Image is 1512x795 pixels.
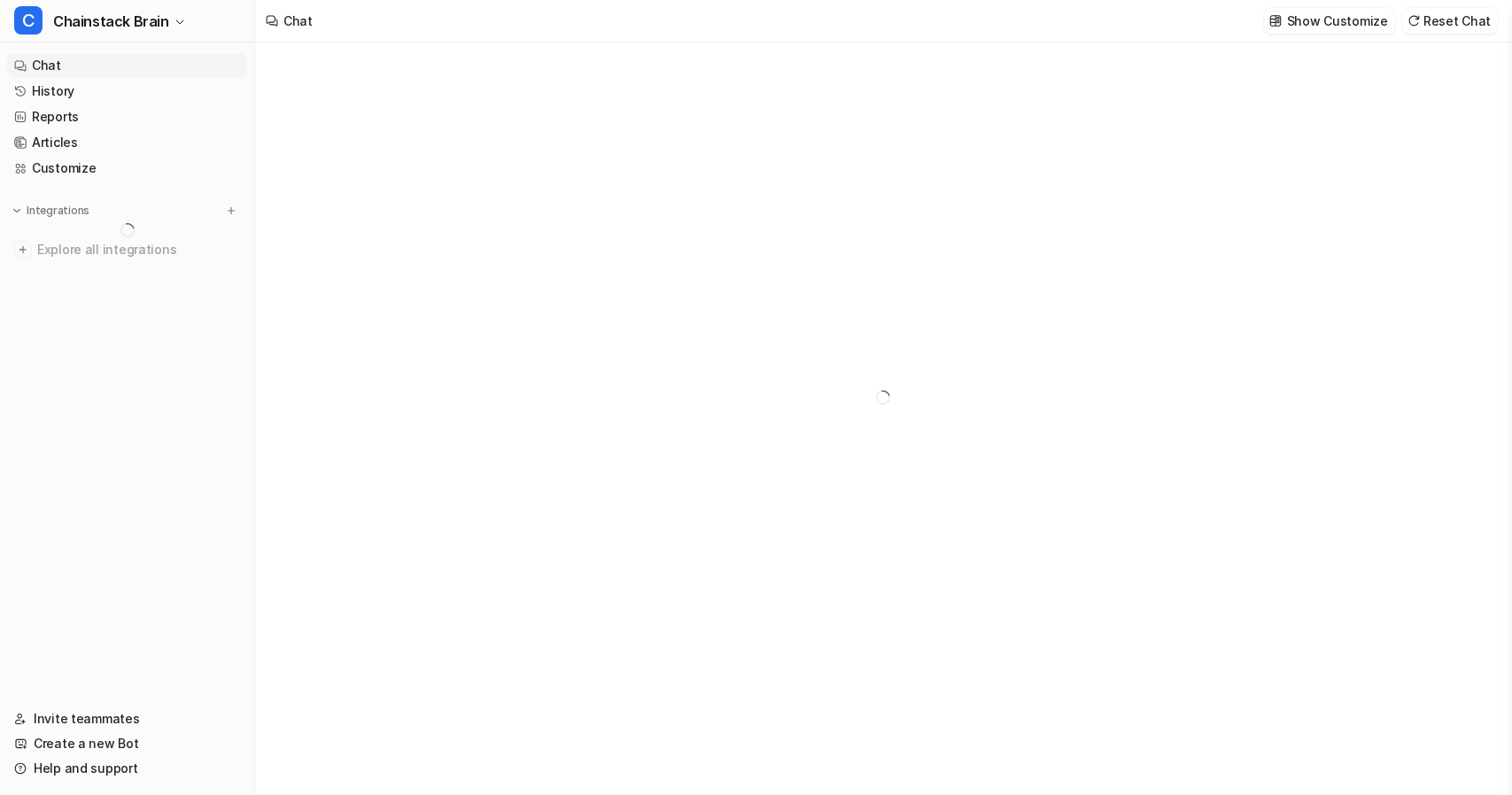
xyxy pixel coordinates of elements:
[1402,8,1498,34] button: Reset Chat
[7,706,247,731] a: Invite teammates
[7,53,247,78] a: Chat
[53,9,169,34] span: Chainstack Brain
[225,205,237,217] img: menu_add.svg
[11,205,23,217] img: expand menu
[7,156,247,181] a: Customize
[7,130,247,155] a: Articles
[1269,14,1282,27] img: customize
[37,235,240,264] span: Explore all integrations
[7,731,247,756] a: Create a new Bot
[1264,8,1395,34] button: Show Customize
[7,756,247,781] a: Help and support
[283,12,313,30] div: Chat
[1407,14,1420,27] img: reset
[7,237,247,262] a: Explore all integrations
[14,6,43,35] span: C
[14,241,32,259] img: explore all integrations
[7,79,247,104] a: History
[7,202,95,220] button: Integrations
[7,104,247,129] a: Reports
[1287,12,1388,30] p: Show Customize
[27,204,89,218] p: Integrations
